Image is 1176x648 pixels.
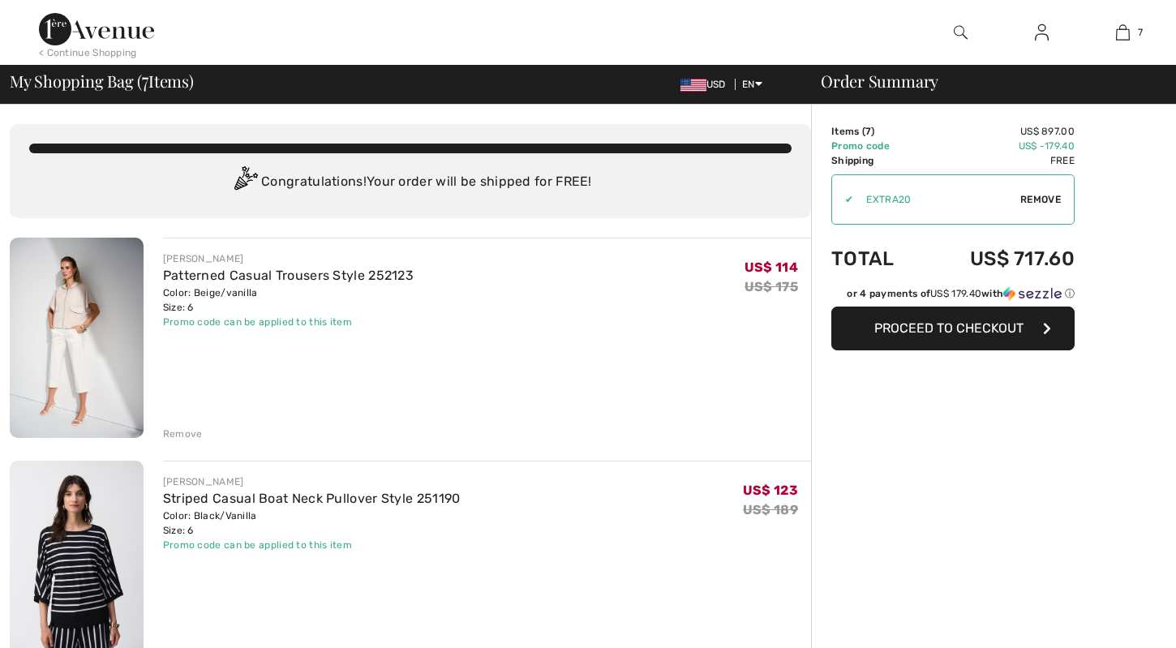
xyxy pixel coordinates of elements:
div: Order Summary [801,73,1166,89]
td: Shipping [831,153,923,168]
s: US$ 175 [745,279,798,294]
span: My Shopping Bag ( Items) [10,73,194,89]
div: < Continue Shopping [39,45,137,60]
td: Promo code [831,139,923,153]
span: US$ 179.40 [930,288,981,299]
a: Patterned Casual Trousers Style 252123 [163,268,414,283]
div: Color: Black/Vanilla Size: 6 [163,509,461,538]
span: EN [742,79,762,90]
div: Promo code can be applied to this item [163,315,414,329]
img: Congratulation2.svg [229,166,261,199]
div: Congratulations! Your order will be shipped for FREE! [29,166,792,199]
div: or 4 payments ofUS$ 179.40withSezzle Click to learn more about Sezzle [831,286,1075,307]
div: Color: Beige/vanilla Size: 6 [163,285,414,315]
div: Promo code can be applied to this item [163,538,461,552]
td: Items ( ) [831,124,923,139]
div: ✔ [832,192,853,207]
td: Total [831,231,923,286]
img: 1ère Avenue [39,13,154,45]
s: US$ 189 [743,502,798,517]
img: My Info [1035,23,1049,42]
td: Free [923,153,1075,168]
img: US Dollar [680,79,706,92]
img: My Bag [1116,23,1130,42]
img: Sezzle [1003,286,1062,301]
a: 7 [1083,23,1162,42]
span: Proceed to Checkout [874,320,1024,336]
img: Patterned Casual Trousers Style 252123 [10,238,144,438]
span: USD [680,79,732,90]
span: Remove [1020,192,1061,207]
span: US$ 123 [743,483,798,498]
div: or 4 payments of with [847,286,1075,301]
img: search the website [954,23,968,42]
td: US$ 717.60 [923,231,1075,286]
span: US$ 114 [745,260,798,275]
button: Proceed to Checkout [831,307,1075,350]
a: Striped Casual Boat Neck Pullover Style 251190 [163,491,461,506]
a: Sign In [1022,23,1062,43]
div: [PERSON_NAME] [163,474,461,489]
div: Remove [163,427,203,441]
span: 7 [1138,25,1143,40]
input: Promo code [853,175,1020,224]
td: US$ -179.40 [923,139,1075,153]
div: [PERSON_NAME] [163,251,414,266]
span: 7 [865,126,871,137]
td: US$ 897.00 [923,124,1075,139]
span: 7 [142,69,148,90]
